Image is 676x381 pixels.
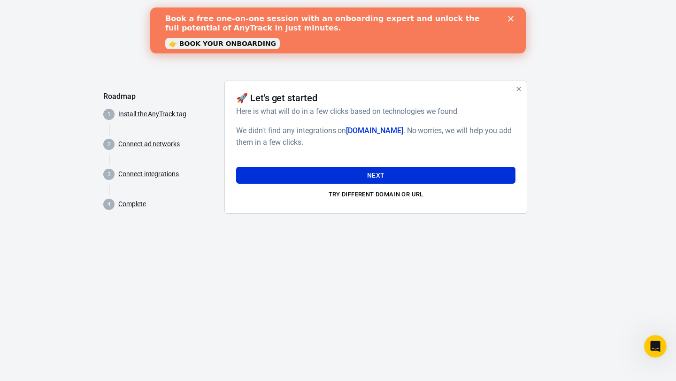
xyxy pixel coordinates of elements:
a: Install the AnyTrack tag [118,109,186,119]
span: [DOMAIN_NAME] [346,126,403,135]
h5: Roadmap [103,92,217,101]
text: 1 [108,111,111,118]
h6: Here is what will do in a few clicks based on technologies we found [236,105,512,117]
iframe: Intercom live chat [644,335,667,358]
div: AnyTrack [103,19,573,36]
div: Close [358,8,367,14]
text: 2 [108,141,111,148]
a: Connect integrations [118,169,179,179]
h6: We didn't find any integrations on . No worries, we will help you add them in a few clicks. [236,125,515,148]
a: Connect ad networks [118,139,180,149]
iframe: Intercom live chat banner [150,7,526,53]
a: Complete [118,199,146,209]
button: Next [236,167,515,184]
text: 3 [108,171,111,178]
text: 4 [108,201,111,208]
h4: 🚀 Let's get started [236,92,317,104]
button: Try different domain or url [236,187,515,202]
